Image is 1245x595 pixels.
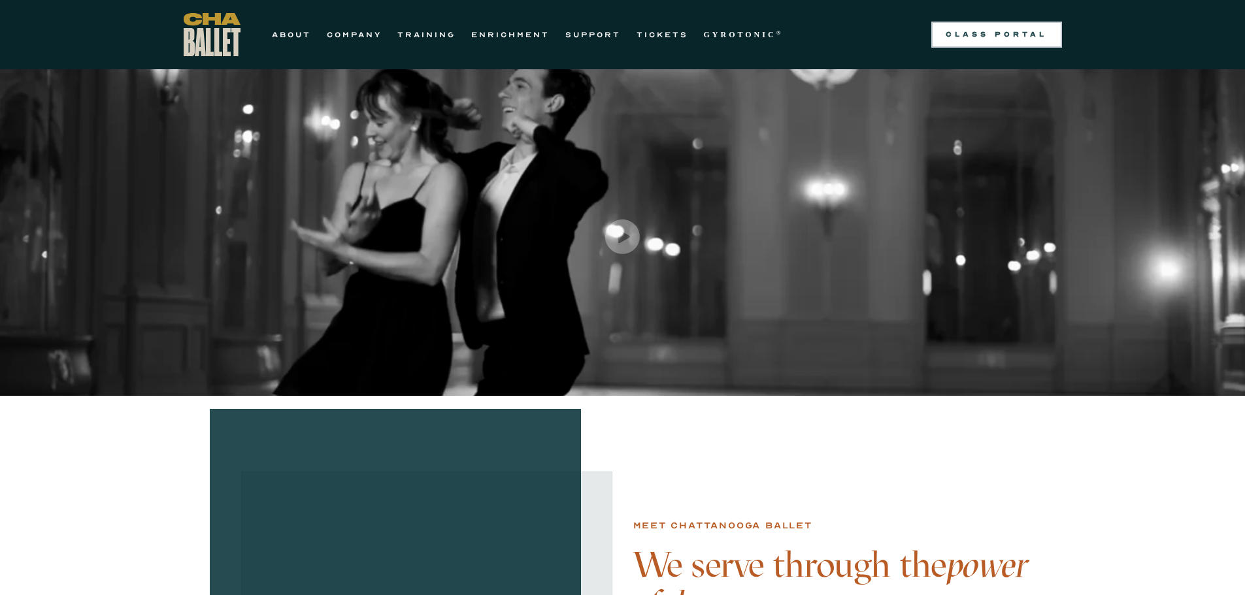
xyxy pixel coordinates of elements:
[637,27,688,42] a: TICKETS
[704,27,784,42] a: GYROTONIC®
[776,29,784,36] sup: ®
[272,27,311,42] a: ABOUT
[327,27,382,42] a: COMPANY
[939,29,1054,40] div: Class Portal
[704,30,776,39] strong: GYROTONIC
[565,27,621,42] a: SUPPORT
[471,27,550,42] a: ENRICHMENT
[184,13,241,56] a: home
[397,27,456,42] a: TRAINING
[633,518,812,534] div: Meet chattanooga ballet
[931,22,1062,48] a: Class Portal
